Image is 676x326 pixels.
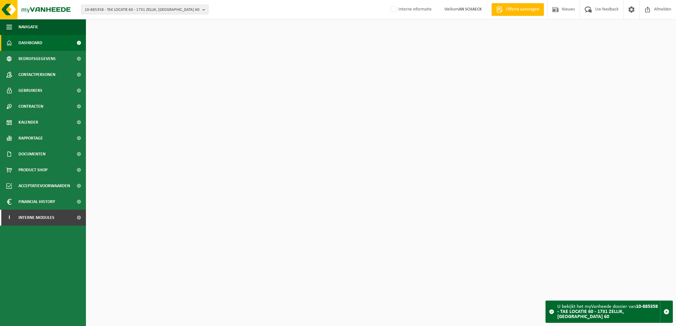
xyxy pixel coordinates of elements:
[18,67,55,83] span: Contactpersonen
[557,301,660,323] div: U bekijkt het myVanheede dossier van
[18,98,43,114] span: Contracten
[18,83,42,98] span: Gebruikers
[18,178,70,194] span: Acceptatievoorwaarden
[18,130,43,146] span: Rapportage
[6,210,12,226] span: I
[81,5,208,14] button: 10-885358 - TAE LOCATIE 60 - 1731 ZELLIK, [GEOGRAPHIC_DATA] 60
[18,35,42,51] span: Dashboard
[85,5,200,15] span: 10-885358 - TAE LOCATIE 60 - 1731 ZELLIK, [GEOGRAPHIC_DATA] 60
[491,3,544,16] a: Offerte aanvragen
[18,162,47,178] span: Product Shop
[18,194,55,210] span: Financial History
[18,19,38,35] span: Navigatie
[18,51,56,67] span: Bedrijfsgegevens
[459,7,482,12] strong: AN SCHAECK
[18,146,46,162] span: Documenten
[18,210,54,226] span: Interne modules
[504,6,541,13] span: Offerte aanvragen
[557,304,658,319] strong: 10-885358 - TAE LOCATIE 60 - 1731 ZELLIK, [GEOGRAPHIC_DATA] 60
[390,5,432,14] label: Interne informatie
[18,114,38,130] span: Kalender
